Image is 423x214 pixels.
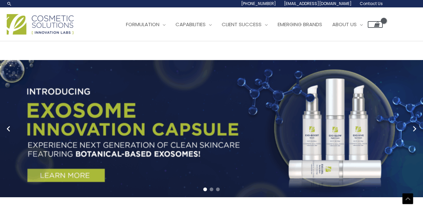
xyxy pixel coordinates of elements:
[170,14,217,35] a: Capabilities
[241,1,276,6] span: [PHONE_NUMBER]
[7,1,12,6] a: Search icon link
[278,21,322,28] span: Emerging Brands
[116,14,383,35] nav: Site Navigation
[217,14,273,35] a: Client Success
[203,188,207,191] span: Go to slide 1
[410,124,420,134] button: Next slide
[368,21,383,28] a: View Shopping Cart, empty
[7,14,74,35] img: Cosmetic Solutions Logo
[284,1,352,6] span: [EMAIL_ADDRESS][DOMAIN_NAME]
[121,14,170,35] a: Formulation
[222,21,262,28] span: Client Success
[126,21,159,28] span: Formulation
[332,21,357,28] span: About Us
[210,188,213,191] span: Go to slide 2
[360,1,383,6] span: Contact Us
[175,21,206,28] span: Capabilities
[216,188,220,191] span: Go to slide 3
[327,14,368,35] a: About Us
[3,124,13,134] button: Previous slide
[273,14,327,35] a: Emerging Brands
